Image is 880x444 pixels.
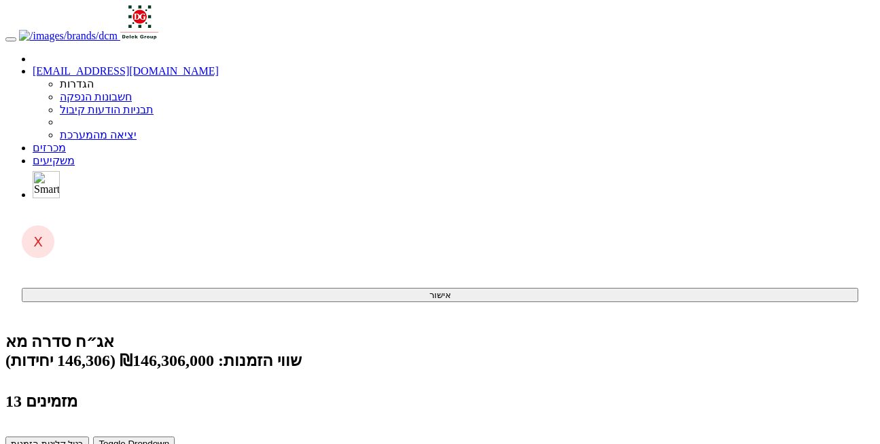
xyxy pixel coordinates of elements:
img: /images/brands/dcm [19,30,118,42]
div: קבוצת דלק בעמ - עותק - אג״ח (סדרה מא) - הנפקה לציבור [5,332,875,351]
a: תבניות הודעות קיבול [60,104,154,115]
a: מכרזים [33,142,66,153]
a: חשבונות הנפקה [60,91,132,103]
h4: 13 מזמינים [5,392,875,411]
img: Auction Logo [120,5,158,39]
img: SmartBull Logo [33,171,60,198]
a: יציאה מהמערכת [60,129,137,141]
li: הגדרות [60,77,875,90]
a: משקיעים [33,155,75,166]
a: [EMAIL_ADDRESS][DOMAIN_NAME] [33,65,219,77]
span: X [33,234,43,250]
button: אישור [22,288,858,302]
div: שווי הזמנות: ₪146,306,000 (146,306 יחידות) [5,351,875,370]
